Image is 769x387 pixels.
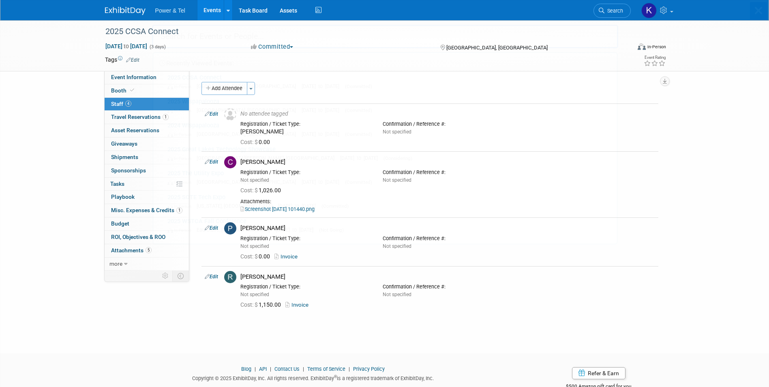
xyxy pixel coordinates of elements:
span: (Committed) [345,179,372,185]
a: 2025 CCSA Connect In-Person [GEOGRAPHIC_DATA], [GEOGRAPHIC_DATA] [DATE] to [DATE] (Committed) [163,70,613,94]
span: [GEOGRAPHIC_DATA], [GEOGRAPHIC_DATA] [197,179,300,185]
span: [GEOGRAPHIC_DATA], [GEOGRAPHIC_DATA] [197,83,300,89]
span: [DATE] to [DATE] [302,107,343,113]
span: Eau Claire, [GEOGRAPHIC_DATA] [197,227,274,233]
div: Recently Viewed Events: [157,53,613,70]
span: [DATE] to [DATE] [302,131,343,137]
a: 2025 Wispapalooza In-Person [GEOGRAPHIC_DATA], [GEOGRAPHIC_DATA] [DATE] to [DATE] (Committed) [163,94,613,118]
span: [DATE] to [DATE] [276,227,317,233]
span: [DATE] to [DATE] [302,83,343,89]
span: (Not Going) [319,227,344,233]
span: (Committed) [345,107,372,113]
span: [DATE] to [DATE] [302,179,343,185]
span: [GEOGRAPHIC_DATA][PERSON_NAME], [GEOGRAPHIC_DATA] [197,155,338,161]
span: In-Person [167,156,195,161]
a: 2025 Great Lakes Technology Showcase In-Person [GEOGRAPHIC_DATA][PERSON_NAME], [GEOGRAPHIC_DATA] ... [163,142,613,166]
span: [GEOGRAPHIC_DATA], [GEOGRAPHIC_DATA] [197,107,300,113]
span: In-Person [167,108,195,113]
span: (Considering) [383,155,412,161]
span: In-Person [167,132,195,137]
a: 2025 The Utility Expo In-Person [GEOGRAPHIC_DATA], [GEOGRAPHIC_DATA] [DATE] to [DATE] (Committed) [163,166,613,189]
span: (Committed) [345,131,372,137]
span: (Committed) [345,84,372,89]
a: 2025 WSTCA Fall Conference In-Person Eau Claire, [GEOGRAPHIC_DATA] [DATE] to [DATE] (Not Going) [163,214,613,237]
span: In-Person [167,228,195,233]
span: [US_STATE], [GEOGRAPHIC_DATA] [197,203,276,209]
span: [DATE] to [DATE] [340,155,382,161]
a: 2025 SCTE Tech Expo In-Person [US_STATE], [GEOGRAPHIC_DATA] [DATE] to [DATE] (Committed) [163,190,613,213]
span: In-Person [167,180,195,185]
span: (Committed) [321,203,349,209]
input: Search for Events or People... [152,25,618,48]
span: In-Person [167,204,195,209]
span: [GEOGRAPHIC_DATA], [GEOGRAPHIC_DATA] [197,131,300,137]
span: [DATE] to [DATE] [278,203,320,209]
span: In-Person [167,84,195,89]
a: 2024 Wispapalooza In-Person [GEOGRAPHIC_DATA], [GEOGRAPHIC_DATA] [DATE] to [DATE] (Committed) [163,118,613,142]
